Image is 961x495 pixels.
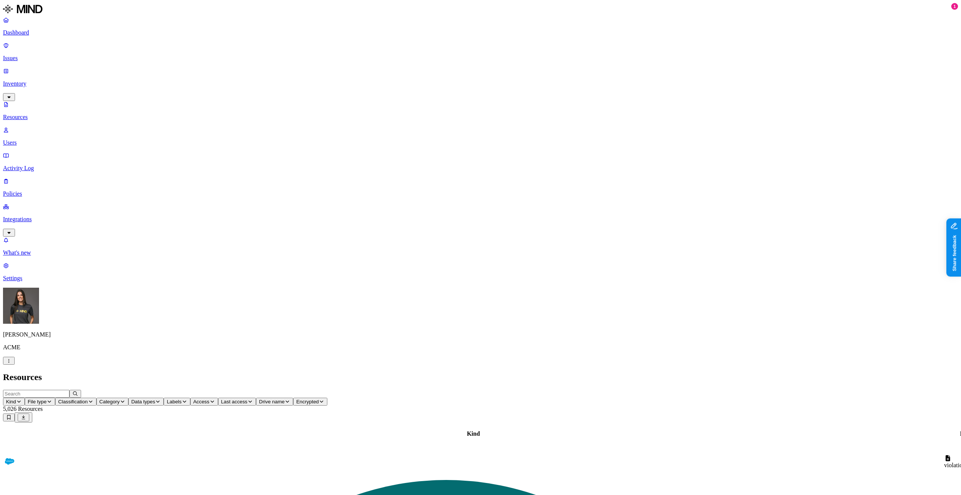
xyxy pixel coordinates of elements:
span: Drive name [259,399,285,404]
p: What's new [3,249,958,256]
span: Access [193,399,209,404]
p: Dashboard [3,29,958,36]
p: Activity Log [3,165,958,172]
a: What's new [3,237,958,256]
a: Settings [3,262,958,282]
div: 1 [951,3,958,10]
a: Resources [3,101,958,121]
span: Category [99,399,120,404]
div: Kind [4,430,943,437]
span: Encrypted [296,399,319,404]
a: MIND [3,3,958,17]
p: Settings [3,275,958,282]
img: salesforce.svg [4,456,15,466]
h2: Resources [3,372,958,382]
span: Last access [221,399,247,404]
span: Labels [167,399,181,404]
a: Users [3,127,958,146]
img: Gal Cohen [3,288,39,324]
p: ACME [3,344,958,351]
a: Integrations [3,203,958,235]
span: File type [28,399,47,404]
p: Inventory [3,80,958,87]
span: Classification [58,399,88,404]
span: Kind [6,399,16,404]
p: Integrations [3,216,958,223]
a: Activity Log [3,152,958,172]
span: 5,026 Resources [3,406,43,412]
a: Inventory [3,68,958,100]
input: Search [3,390,69,398]
p: Policies [3,190,958,197]
p: Issues [3,55,958,62]
a: Issues [3,42,958,62]
span: Data types [131,399,155,404]
a: Policies [3,178,958,197]
a: Dashboard [3,17,958,36]
p: Users [3,139,958,146]
img: MIND [3,3,42,15]
p: Resources [3,114,958,121]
